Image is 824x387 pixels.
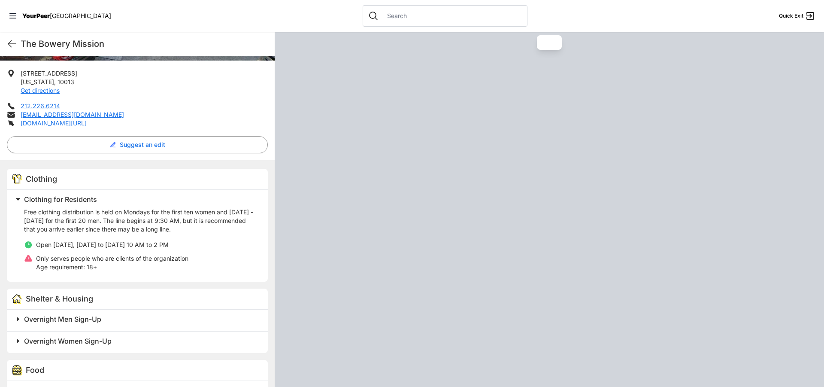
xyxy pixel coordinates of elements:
[26,174,57,183] span: Clothing
[21,78,54,85] span: [US_STATE]
[7,136,268,153] button: Suggest an edit
[120,140,165,149] span: Suggest an edit
[21,87,60,94] a: Get directions
[21,38,268,50] h1: The Bowery Mission
[22,12,50,19] span: YourPeer
[24,208,257,234] p: Free clothing distribution is held on Mondays for the first ten women and [DATE] - [DATE] for the...
[779,12,803,19] span: Quick Exit
[50,12,111,19] span: [GEOGRAPHIC_DATA]
[54,78,56,85] span: ,
[36,263,188,271] p: 18+
[24,315,101,323] span: Overnight Men Sign-Up
[21,102,60,110] a: 212.226.6214
[21,111,124,118] a: [EMAIL_ADDRESS][DOMAIN_NAME]
[24,195,97,204] span: Clothing for Residents
[36,241,169,248] span: Open [DATE], [DATE] to [DATE] 10 AM to 2 PM
[21,70,77,77] span: [STREET_ADDRESS]
[26,366,44,375] span: Food
[26,294,93,303] span: Shelter & Housing
[36,255,188,262] span: Only serves people who are clients of the organization
[22,13,111,18] a: YourPeer[GEOGRAPHIC_DATA]
[21,119,87,127] a: [DOMAIN_NAME][URL]
[58,78,74,85] span: 10013
[382,12,522,20] input: Search
[779,11,815,21] a: Quick Exit
[24,337,112,345] span: Overnight Women Sign-Up
[36,263,85,271] span: Age requirement:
